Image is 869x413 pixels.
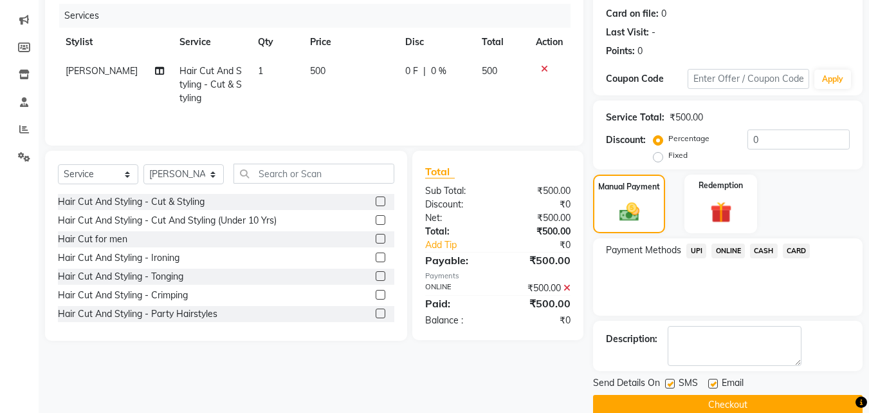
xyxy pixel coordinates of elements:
[613,200,646,224] img: _cash.svg
[498,282,580,295] div: ₹500.00
[661,7,666,21] div: 0
[233,164,394,184] input: Search or Scan
[431,64,446,78] span: 0 %
[686,244,706,258] span: UPI
[58,195,205,209] div: Hair Cut And Styling - Cut & Styling
[652,26,655,39] div: -
[688,69,809,89] input: Enter Offer / Coupon Code
[302,28,398,57] th: Price
[58,214,277,227] div: Hair Cut And Styling - Cut And Styling (Under 10 Yrs)
[668,149,688,161] label: Fixed
[606,111,664,124] div: Service Total:
[699,180,743,191] label: Redemption
[668,133,709,144] label: Percentage
[416,282,498,295] div: ONLINE
[172,28,250,57] th: Service
[606,26,649,39] div: Last Visit:
[58,307,217,321] div: Hair Cut And Styling - Party Hairstyles
[179,65,242,104] span: Hair Cut And Styling - Cut & Styling
[58,289,188,302] div: Hair Cut And Styling - Crimping
[258,65,263,77] span: 1
[783,244,810,258] span: CARD
[416,253,498,268] div: Payable:
[711,244,745,258] span: ONLINE
[416,184,498,198] div: Sub Total:
[416,225,498,238] div: Total:
[482,65,497,77] span: 500
[416,198,498,211] div: Discount:
[250,28,302,57] th: Qty
[58,251,179,265] div: Hair Cut And Styling - Ironing
[606,72,687,86] div: Coupon Code
[59,4,580,28] div: Services
[598,181,660,193] label: Manual Payment
[606,7,659,21] div: Card on file:
[398,28,474,57] th: Disc
[606,133,646,147] div: Discount:
[722,376,744,392] span: Email
[528,28,571,57] th: Action
[704,199,738,226] img: _gift.svg
[814,70,851,89] button: Apply
[498,211,580,225] div: ₹500.00
[512,238,581,252] div: ₹0
[474,28,529,57] th: Total
[498,225,580,238] div: ₹500.00
[58,270,183,283] div: Hair Cut And Styling - Tonging
[58,233,127,246] div: Hair Cut for men
[606,44,635,58] div: Points:
[425,271,571,282] div: Payments
[498,253,580,268] div: ₹500.00
[593,376,660,392] span: Send Details On
[416,296,498,311] div: Paid:
[750,244,778,258] span: CASH
[405,64,418,78] span: 0 F
[425,165,455,178] span: Total
[416,314,498,327] div: Balance :
[606,244,681,257] span: Payment Methods
[66,65,138,77] span: [PERSON_NAME]
[679,376,698,392] span: SMS
[498,314,580,327] div: ₹0
[498,198,580,211] div: ₹0
[670,111,703,124] div: ₹500.00
[416,238,511,252] a: Add Tip
[606,332,657,346] div: Description:
[416,211,498,225] div: Net:
[423,64,426,78] span: |
[58,28,172,57] th: Stylist
[498,296,580,311] div: ₹500.00
[637,44,643,58] div: 0
[498,184,580,198] div: ₹500.00
[310,65,325,77] span: 500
